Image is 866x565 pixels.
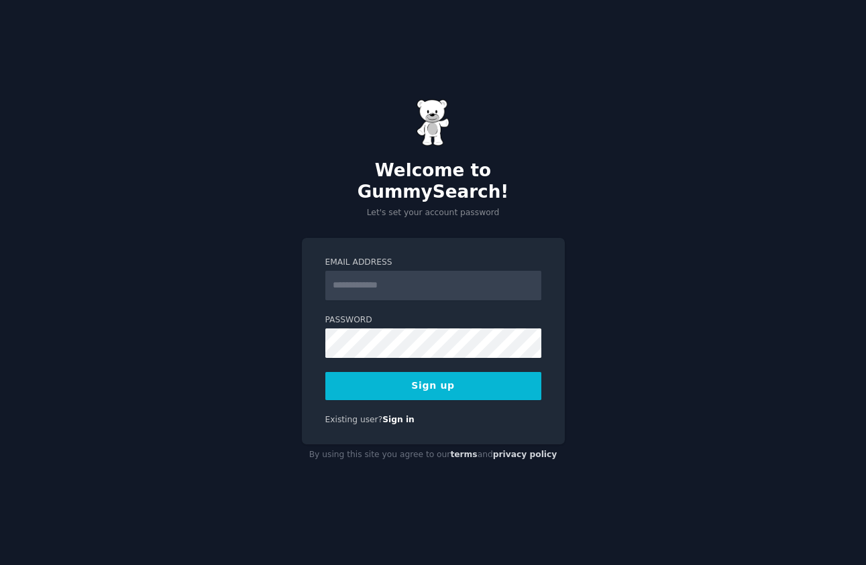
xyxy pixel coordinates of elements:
[325,257,541,269] label: Email Address
[302,207,565,219] p: Let's set your account password
[325,372,541,400] button: Sign up
[450,450,477,459] a: terms
[382,415,415,424] a: Sign in
[302,160,565,202] h2: Welcome to GummySearch!
[493,450,557,459] a: privacy policy
[325,415,383,424] span: Existing user?
[417,99,450,146] img: Gummy Bear
[302,444,565,466] div: By using this site you agree to our and
[325,314,541,326] label: Password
